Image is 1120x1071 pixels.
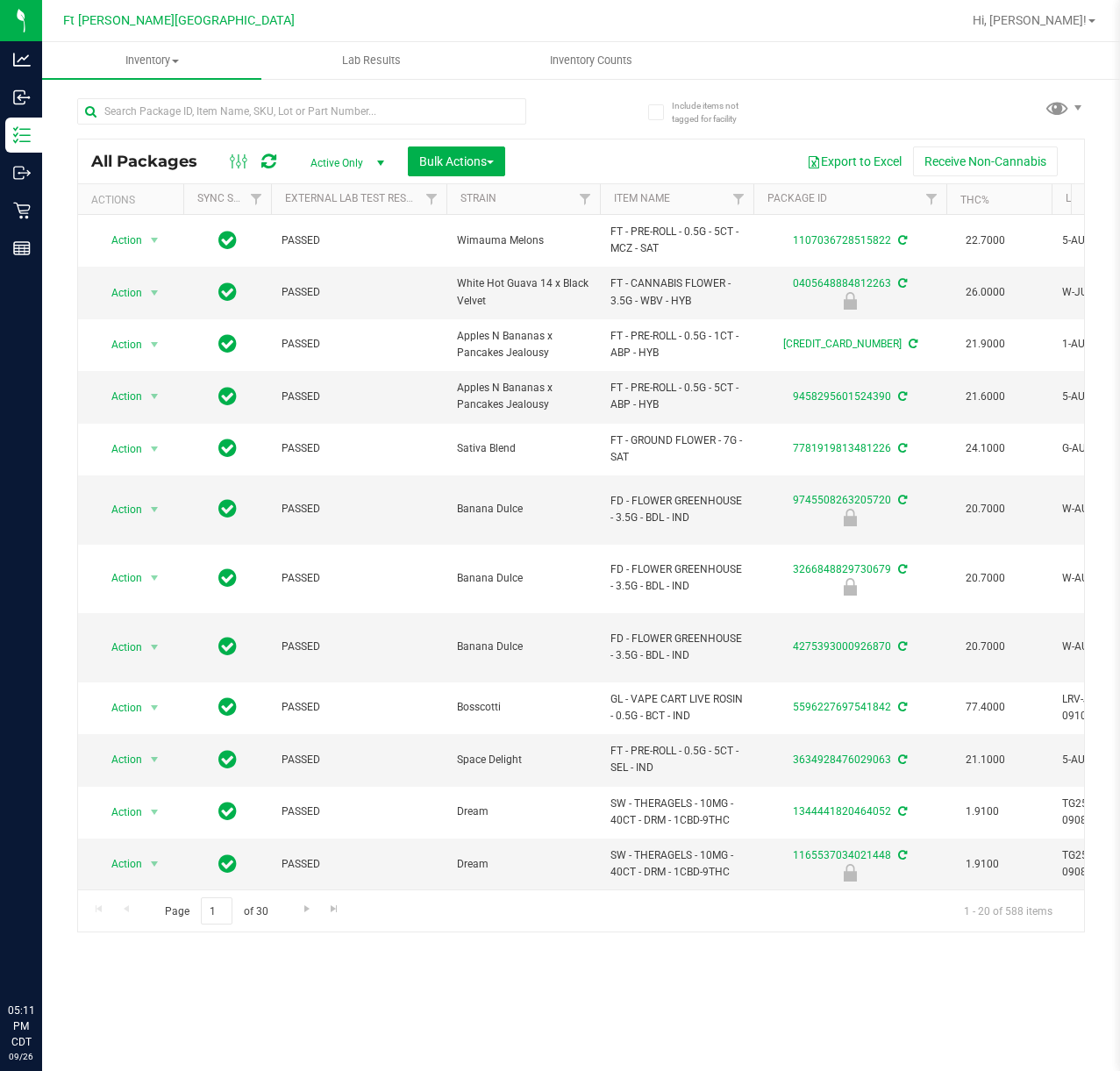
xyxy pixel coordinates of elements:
[614,192,670,204] a: Item Name
[793,701,891,713] a: 5596227697541842
[144,228,166,253] span: select
[610,561,743,595] span: FD - FLOWER GREENHOUSE - 3.5G - BDL - IND
[457,856,589,873] span: Dream
[457,639,589,655] span: Banana Dulce
[457,232,589,249] span: Wimauma Melons
[96,332,143,357] span: Action
[91,152,215,171] span: All Packages
[793,234,891,246] a: 1107036728515822
[751,509,949,526] div: Newly Received
[610,380,743,413] span: FT - PRE-ROLL - 0.5G - 5CT - ABP - HYB
[457,570,589,587] span: Banana Dulce
[895,640,907,653] span: Sync from Compliance System
[282,336,436,353] span: PASSED
[895,277,907,289] span: Sync from Compliance System
[957,852,1008,877] span: 1.9100
[218,436,237,461] span: In Sync
[218,384,237,409] span: In Sync
[895,701,907,713] span: Sync from Compliance System
[294,897,319,921] a: Go to the next page
[13,89,31,106] inline-svg: Inbound
[957,747,1014,773] span: 21.1000
[751,292,949,310] div: Quarantine
[895,442,907,454] span: Sync from Compliance System
[144,384,166,409] span: select
[218,747,237,772] span: In Sync
[457,803,589,820] span: Dream
[96,281,143,305] span: Action
[793,805,891,818] a: 1344441820464052
[96,696,143,720] span: Action
[783,338,902,350] a: [CREDIT_CARD_NUMBER]
[218,566,237,590] span: In Sync
[42,42,261,79] a: Inventory
[913,146,1058,176] button: Receive Non-Cannabis
[793,640,891,653] a: 4275393000926870
[218,799,237,824] span: In Sync
[96,635,143,660] span: Action
[144,747,166,772] span: select
[610,796,743,829] span: SW - THERAGELS - 10MG - 40CT - DRM - 1CBD-9THC
[8,1050,34,1063] p: 09/26
[144,566,166,590] span: select
[282,389,436,405] span: PASSED
[610,631,743,664] span: FD - FLOWER GREENHOUSE - 3.5G - BDL - IND
[218,634,237,659] span: In Sync
[957,496,1014,522] span: 20.7000
[973,13,1087,27] span: Hi, [PERSON_NAME]!
[13,239,31,257] inline-svg: Reports
[408,146,505,176] button: Bulk Actions
[793,390,891,403] a: 9458295601524390
[8,1003,34,1050] p: 05:11 PM CDT
[218,280,237,304] span: In Sync
[957,799,1008,825] span: 1.9100
[724,184,753,214] a: Filter
[282,284,436,301] span: PASSED
[96,497,143,522] span: Action
[795,146,913,176] button: Export to Excel
[957,332,1014,357] span: 21.9000
[282,232,436,249] span: PASSED
[282,440,436,457] span: PASSED
[895,849,907,861] span: Sync from Compliance System
[457,752,589,768] span: Space Delight
[144,696,166,720] span: select
[793,442,891,454] a: 7781919813481226
[895,805,907,818] span: Sync from Compliance System
[282,570,436,587] span: PASSED
[144,281,166,305] span: select
[793,277,891,289] a: 0405648884812263
[42,53,261,68] span: Inventory
[906,338,917,350] span: Sync from Compliance System
[950,897,1066,924] span: 1 - 20 of 588 items
[610,847,743,881] span: SW - THERAGELS - 10MG - 40CT - DRM - 1CBD-9THC
[895,753,907,766] span: Sync from Compliance System
[957,228,1014,253] span: 22.7000
[13,202,31,219] inline-svg: Retail
[96,852,143,876] span: Action
[218,332,237,356] span: In Sync
[144,800,166,825] span: select
[793,849,891,861] a: 1165537034021448
[218,228,237,253] span: In Sync
[96,566,143,590] span: Action
[13,51,31,68] inline-svg: Analytics
[201,897,232,925] input: 1
[610,224,743,257] span: FT - PRE-ROLL - 0.5G - 5CT - MCZ - SAT
[895,494,907,506] span: Sync from Compliance System
[610,432,743,466] span: FT - GROUND FLOWER - 7G - SAT
[672,99,760,125] span: Include items not tagged for facility
[282,752,436,768] span: PASSED
[895,390,907,403] span: Sync from Compliance System
[793,753,891,766] a: 3634928476029063
[895,234,907,246] span: Sync from Compliance System
[610,493,743,526] span: FD - FLOWER GREENHOUSE - 3.5G - BDL - IND
[457,699,589,716] span: Bosscotti
[96,228,143,253] span: Action
[793,563,891,575] a: 3266848829730679
[96,384,143,409] span: Action
[77,98,526,125] input: Search Package ID, Item Name, SKU, Lot or Part Number...
[282,699,436,716] span: PASSED
[144,332,166,357] span: select
[957,566,1014,591] span: 20.7000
